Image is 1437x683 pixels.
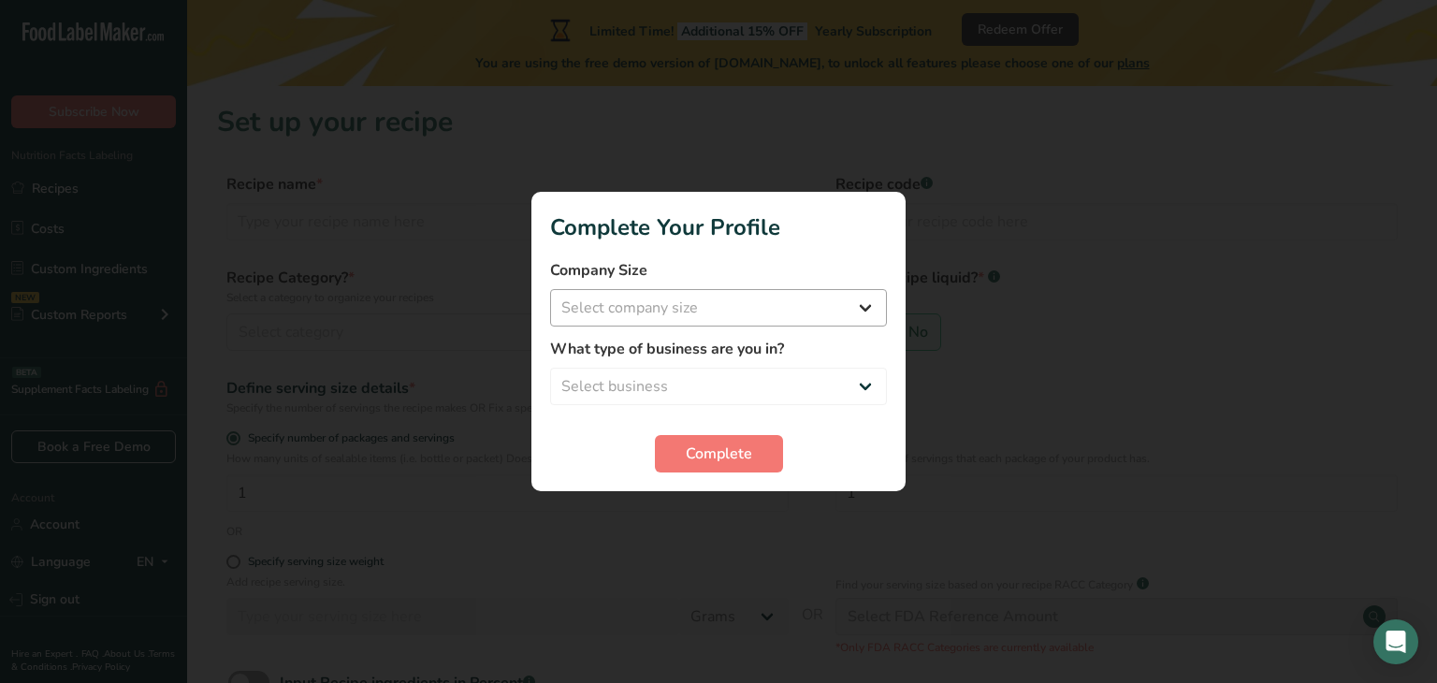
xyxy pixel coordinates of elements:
label: Company Size [550,259,887,282]
div: Open Intercom Messenger [1373,619,1418,664]
span: Complete [686,443,752,465]
label: What type of business are you in? [550,338,887,360]
h1: Complete Your Profile [550,211,887,244]
button: Complete [655,435,783,472]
